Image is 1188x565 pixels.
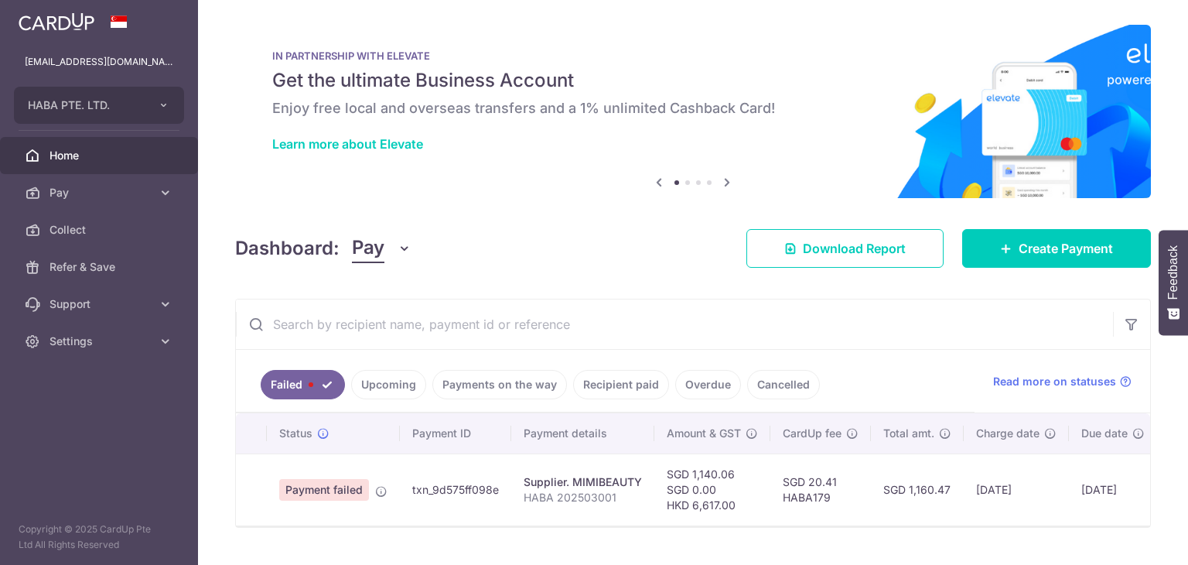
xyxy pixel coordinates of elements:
[993,374,1116,389] span: Read more on statuses
[351,370,426,399] a: Upcoming
[49,148,152,163] span: Home
[19,12,94,31] img: CardUp
[747,370,820,399] a: Cancelled
[352,234,411,263] button: Pay
[962,229,1151,268] a: Create Payment
[1081,426,1128,441] span: Due date
[272,68,1114,93] h5: Get the ultimate Business Account
[235,235,340,262] h4: Dashboard:
[25,54,173,70] p: [EMAIL_ADDRESS][DOMAIN_NAME]
[993,374,1132,389] a: Read more on statuses
[49,259,152,275] span: Refer & Save
[803,239,906,258] span: Download Report
[1069,454,1157,526] td: [DATE]
[964,454,1069,526] td: [DATE]
[746,229,944,268] a: Download Report
[1019,239,1113,258] span: Create Payment
[49,222,152,238] span: Collect
[770,454,871,526] td: SGD 20.41 HABA179
[236,300,1113,349] input: Search by recipient name, payment id or reference
[1159,230,1188,335] button: Feedback - Show survey
[432,370,567,399] a: Payments on the way
[261,370,345,399] a: Failed
[524,474,642,490] div: Supplier. MIMIBEAUTY
[49,334,152,349] span: Settings
[272,50,1114,62] p: IN PARTNERSHIP WITH ELEVATE
[871,454,964,526] td: SGD 1,160.47
[976,426,1039,441] span: Charge date
[49,296,152,312] span: Support
[1166,245,1180,300] span: Feedback
[14,87,184,124] button: HABA PTE. LTD.
[235,25,1151,198] img: Renovation banner
[352,234,384,263] span: Pay
[783,426,841,441] span: CardUp fee
[524,490,642,505] p: HABA 202503001
[511,413,654,454] th: Payment details
[573,370,669,399] a: Recipient paid
[400,413,511,454] th: Payment ID
[49,185,152,200] span: Pay
[883,426,934,441] span: Total amt.
[279,479,369,501] span: Payment failed
[654,454,770,526] td: SGD 1,140.06 SGD 0.00 HKD 6,617.00
[667,426,741,441] span: Amount & GST
[272,136,423,152] a: Learn more about Elevate
[675,370,741,399] a: Overdue
[28,98,142,113] span: HABA PTE. LTD.
[400,454,511,526] td: txn_9d575ff098e
[272,99,1114,118] h6: Enjoy free local and overseas transfers and a 1% unlimited Cashback Card!
[279,426,312,441] span: Status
